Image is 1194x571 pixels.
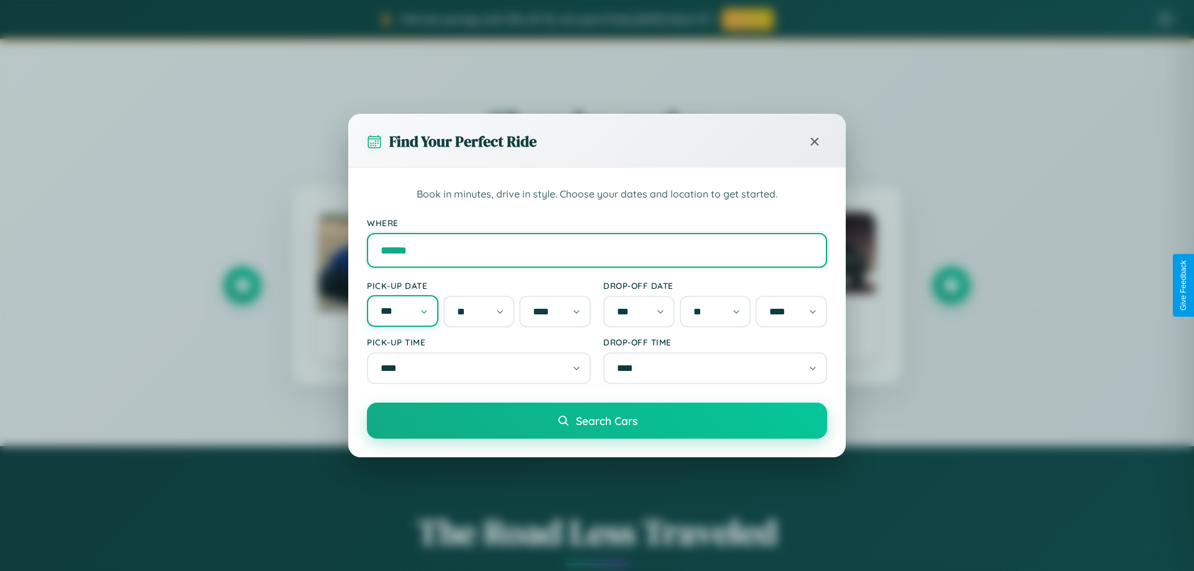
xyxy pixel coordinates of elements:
[367,337,591,347] label: Pick-up Time
[367,186,827,203] p: Book in minutes, drive in style. Choose your dates and location to get started.
[367,217,827,228] label: Where
[367,280,591,291] label: Pick-up Date
[603,337,827,347] label: Drop-off Time
[367,403,827,439] button: Search Cars
[389,131,537,152] h3: Find Your Perfect Ride
[603,280,827,291] label: Drop-off Date
[576,414,637,427] span: Search Cars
